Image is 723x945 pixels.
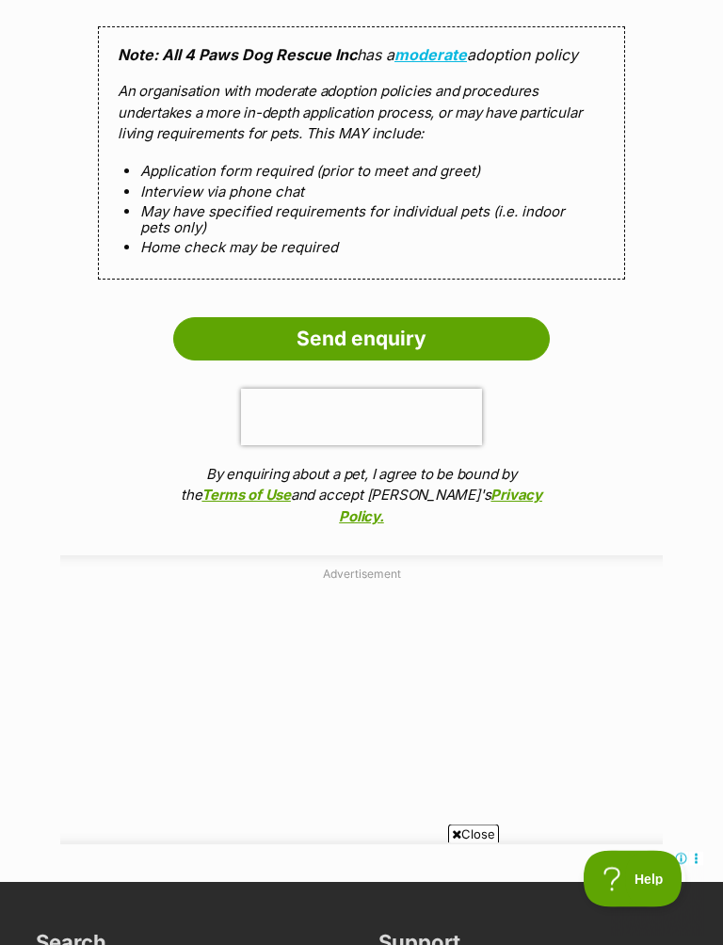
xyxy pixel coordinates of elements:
a: Privacy Policy. [339,487,542,526]
a: moderate [394,46,467,65]
iframe: Advertisement [19,851,704,936]
p: An organisation with moderate adoption policies and procedures undertakes a more in-depth applica... [118,82,605,146]
li: Home check may be required [140,240,583,256]
li: May have specified requirements for individual pets (i.e. indoor pets only) [140,204,583,237]
iframe: Help Scout Beacon - Open [584,851,685,907]
input: Send enquiry [173,318,550,361]
span: Close [448,825,499,843]
a: Terms of Use [201,487,290,505]
div: has a adoption policy [98,27,625,280]
li: Interview via phone chat [140,184,583,200]
div: Advertisement [60,556,663,845]
strong: Note: All 4 Paws Dog Rescue Inc [118,46,357,65]
iframe: Advertisement [220,591,503,826]
p: By enquiring about a pet, I agree to be bound by the and accept [PERSON_NAME]'s [173,465,550,529]
iframe: reCAPTCHA [241,390,482,446]
li: Application form required (prior to meet and greet) [140,164,583,180]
